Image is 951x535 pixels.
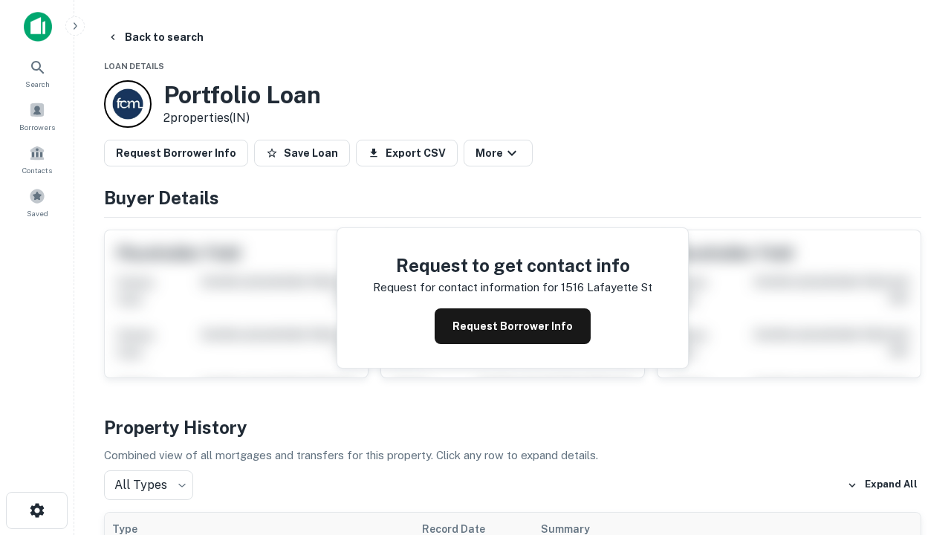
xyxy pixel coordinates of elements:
img: capitalize-icon.png [24,12,52,42]
h4: Buyer Details [104,184,921,211]
a: Contacts [4,139,70,179]
button: Export CSV [356,140,458,166]
div: All Types [104,470,193,500]
p: 1516 lafayette st [561,279,652,296]
button: Request Borrower Info [435,308,591,344]
h4: Property History [104,414,921,441]
p: Request for contact information for [373,279,558,296]
span: Loan Details [104,62,164,71]
button: Expand All [843,474,921,496]
p: Combined view of all mortgages and transfers for this property. Click any row to expand details. [104,447,921,464]
span: Borrowers [19,121,55,133]
a: Saved [4,182,70,222]
span: Saved [27,207,48,219]
a: Borrowers [4,96,70,136]
button: Save Loan [254,140,350,166]
p: 2 properties (IN) [163,109,321,127]
button: Back to search [101,24,210,51]
h4: Request to get contact info [373,252,652,279]
button: Request Borrower Info [104,140,248,166]
a: Search [4,53,70,93]
iframe: Chat Widget [877,369,951,440]
span: Contacts [22,164,52,176]
span: Search [25,78,50,90]
button: More [464,140,533,166]
h3: Portfolio Loan [163,81,321,109]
